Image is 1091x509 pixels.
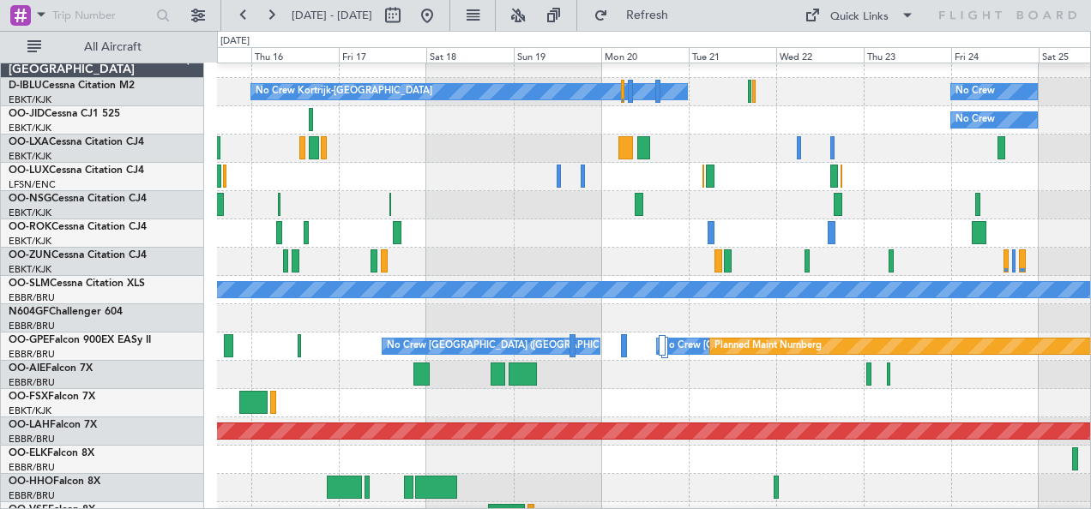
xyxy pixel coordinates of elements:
span: OO-ROK [9,222,51,232]
a: N604GFChallenger 604 [9,307,123,317]
a: EBBR/BRU [9,376,55,389]
a: OO-GPEFalcon 900EX EASy II [9,335,151,345]
span: [DATE] - [DATE] [292,8,372,23]
div: No Crew [GEOGRAPHIC_DATA] ([GEOGRAPHIC_DATA] National) [387,333,674,359]
a: EBBR/BRU [9,320,55,332]
a: EBKT/KJK [9,404,51,417]
a: OO-AIEFalcon 7X [9,363,93,374]
div: Sun 19 [514,47,601,63]
div: No Crew [955,107,995,133]
a: EBBR/BRU [9,291,55,304]
div: Fri 24 [951,47,1039,63]
span: OO-LAH [9,420,50,430]
span: OO-GPE [9,335,49,345]
a: EBKT/KJK [9,263,51,276]
span: OO-ZUN [9,250,51,260]
div: [DATE] [220,34,250,49]
a: OO-ROKCessna Citation CJ4 [9,222,147,232]
a: EBKT/KJK [9,93,51,106]
span: OO-ELK [9,448,47,458]
span: N604GF [9,307,49,317]
a: OO-JIDCessna CJ1 525 [9,109,120,119]
a: EBKT/KJK [9,235,51,248]
span: OO-FSX [9,392,48,402]
div: Fri 17 [339,47,426,63]
span: OO-AIE [9,363,45,374]
a: EBKT/KJK [9,150,51,163]
span: All Aircraft [45,41,181,53]
div: Sat 18 [426,47,514,63]
span: Refresh [612,9,684,21]
button: All Aircraft [19,33,186,61]
a: OO-HHOFalcon 8X [9,476,100,487]
a: OO-LXACessna Citation CJ4 [9,137,144,147]
div: Tue 21 [689,47,776,63]
div: Thu 23 [864,47,951,63]
input: Trip Number [52,3,151,28]
div: Wed 22 [776,47,864,63]
a: OO-FSXFalcon 7X [9,392,95,402]
span: OO-LXA [9,137,49,147]
div: Mon 20 [601,47,689,63]
div: Planned Maint Nurnberg [714,333,822,359]
a: OO-ZUNCessna Citation CJ4 [9,250,147,260]
a: OO-NSGCessna Citation CJ4 [9,194,147,204]
a: EBKT/KJK [9,122,51,135]
span: OO-HHO [9,476,53,487]
a: OO-LUXCessna Citation CJ4 [9,165,144,176]
span: OO-JID [9,109,45,119]
span: OO-LUX [9,165,49,176]
div: Thu 16 [251,47,339,63]
button: Quick Links [796,2,923,29]
a: EBBR/BRU [9,461,55,474]
span: D-IBLU [9,81,42,91]
span: OO-NSG [9,194,51,204]
div: No Crew [955,79,995,105]
a: OO-ELKFalcon 8X [9,448,94,458]
span: OO-SLM [9,278,50,289]
a: EBBR/BRU [9,489,55,502]
a: OO-SLMCessna Citation XLS [9,278,145,289]
a: EBBR/BRU [9,348,55,361]
a: EBBR/BRU [9,433,55,446]
a: OO-LAHFalcon 7X [9,420,97,430]
button: Refresh [586,2,689,29]
a: EBKT/KJK [9,207,51,219]
a: D-IBLUCessna Citation M2 [9,81,135,91]
a: LFSN/ENC [9,178,56,191]
div: Quick Links [830,9,889,26]
div: No Crew Kortrijk-[GEOGRAPHIC_DATA] [256,79,432,105]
